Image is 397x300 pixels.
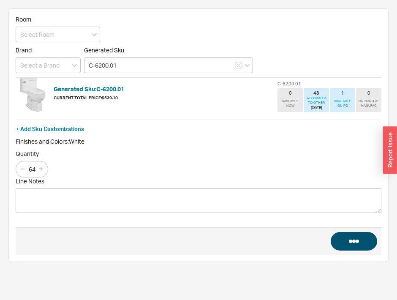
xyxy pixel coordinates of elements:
[289,90,292,96] div: 0
[16,138,68,145] span: Finishes and Colors
[367,90,370,96] div: 0
[92,33,97,36] svg: open menu
[54,86,124,92] h5: Generated Sku: C-6200.01
[313,90,319,96] div: 48
[16,177,381,185] span: Line Notes
[69,138,84,145] span: White
[16,78,49,112] img: C-6200.01_zfvyal
[16,150,381,158] span: Quantity
[16,188,381,213] textarea: Line Notes
[332,99,353,108] div: AVAILABLE ON PO
[245,64,250,67] svg: open menu
[279,99,301,108] div: AVAILABLE NOW
[84,46,124,54] span: Generated Sku
[16,27,100,42] input: Select Room
[16,125,84,133] button: + Add Sku Customizations
[341,90,344,96] div: 1
[54,95,124,100] h6: Current Total Price: $539.10
[16,46,32,54] span: Brand
[16,57,81,73] input: Select a Brand
[16,16,31,23] span: Room
[16,138,69,145] label: :
[84,57,253,73] input: Enter 3 letters to search
[277,82,381,86] div: C-6200.01
[72,64,77,67] svg: open menu
[311,105,322,111] div: [DATE]
[305,96,327,105] div: ALLOCATED TO OTHER
[358,99,380,108] div: ON HAND AT MANUFAC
